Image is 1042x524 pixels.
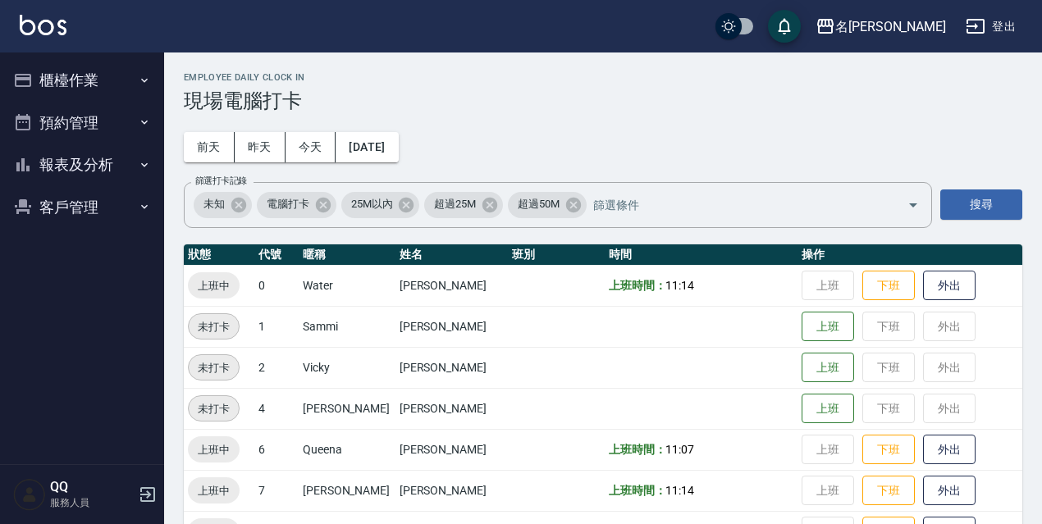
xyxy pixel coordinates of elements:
td: 1 [254,306,299,347]
div: 25M以內 [341,192,420,218]
th: 班別 [508,244,605,266]
label: 篩選打卡記錄 [195,175,247,187]
button: 外出 [923,476,976,506]
p: 服務人員 [50,495,134,510]
button: 上班 [802,312,854,342]
span: 上班中 [188,277,240,294]
td: 4 [254,388,299,429]
button: 下班 [862,271,915,301]
td: [PERSON_NAME] [395,306,508,347]
h5: QQ [50,479,134,495]
span: 未打卡 [189,359,239,376]
b: 上班時間： [609,443,666,456]
h3: 現場電腦打卡 [184,89,1022,112]
button: 登出 [959,11,1022,42]
td: [PERSON_NAME] [395,470,508,511]
button: 報表及分析 [7,144,158,186]
div: 電腦打卡 [257,192,336,218]
th: 暱稱 [299,244,395,266]
button: 昨天 [235,132,286,162]
button: 搜尋 [940,189,1022,220]
td: 7 [254,470,299,511]
span: 超過50M [508,196,569,212]
th: 時間 [605,244,798,266]
th: 姓名 [395,244,508,266]
input: 篩選條件 [589,190,879,219]
div: 超過25M [424,192,503,218]
button: 上班 [802,353,854,383]
td: 6 [254,429,299,470]
td: [PERSON_NAME] [395,265,508,306]
td: Water [299,265,395,306]
td: [PERSON_NAME] [395,347,508,388]
span: 11:07 [665,443,694,456]
span: 上班中 [188,482,240,499]
button: Open [900,192,926,218]
button: 今天 [286,132,336,162]
button: 前天 [184,132,235,162]
button: 名[PERSON_NAME] [809,10,953,43]
td: 2 [254,347,299,388]
button: save [768,10,801,43]
span: 11:14 [665,484,694,497]
button: [DATE] [336,132,398,162]
th: 操作 [797,244,1022,266]
td: [PERSON_NAME] [299,388,395,429]
button: 預約管理 [7,102,158,144]
button: 客戶管理 [7,186,158,229]
b: 上班時間： [609,484,666,497]
th: 狀態 [184,244,254,266]
td: 0 [254,265,299,306]
button: 下班 [862,476,915,506]
button: 下班 [862,435,915,465]
button: 櫃檯作業 [7,59,158,102]
td: [PERSON_NAME] [395,388,508,429]
button: 外出 [923,435,976,465]
span: 電腦打卡 [257,196,319,212]
span: 未打卡 [189,318,239,335]
div: 超過50M [508,192,587,218]
td: [PERSON_NAME] [395,429,508,470]
span: 超過25M [424,196,486,212]
td: [PERSON_NAME] [299,470,395,511]
h2: Employee Daily Clock In [184,72,1022,83]
td: Sammi [299,306,395,347]
button: 上班 [802,394,854,424]
span: 25M以內 [341,196,403,212]
span: 未打卡 [189,400,239,417]
span: 未知 [194,196,235,212]
img: Person [13,478,46,511]
div: 名[PERSON_NAME] [835,16,946,37]
span: 11:14 [665,279,694,292]
b: 上班時間： [609,279,666,292]
button: 外出 [923,271,976,301]
div: 未知 [194,192,252,218]
th: 代號 [254,244,299,266]
td: Vicky [299,347,395,388]
span: 上班中 [188,441,240,458]
img: Logo [20,15,66,35]
td: Queena [299,429,395,470]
